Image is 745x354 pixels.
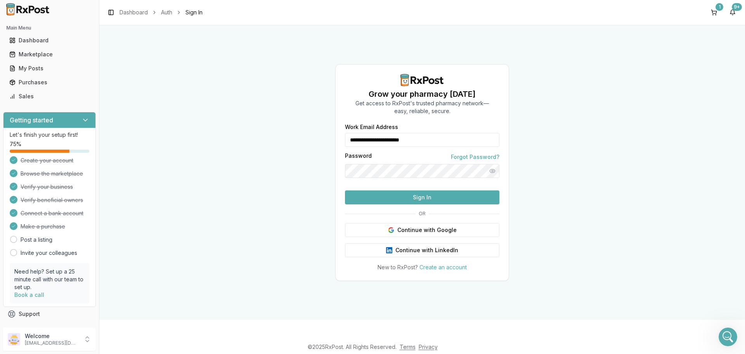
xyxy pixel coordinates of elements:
p: Need help? Set up a 25 minute call with our team to set up. [14,268,85,291]
div: Manuel says… [6,216,149,239]
div: 1mg is sometimes really hard to find [6,216,119,233]
button: Sales [3,90,96,103]
a: Invite your colleagues [21,249,77,257]
button: Feedback [3,321,96,335]
span: Verify your business [21,183,73,191]
div: Might be a bit hard but I am also asking for another pharmacy might not have an answer until [DATE] [12,159,121,182]
div: are you ever able to find [MEDICAL_DATA]? [28,23,149,47]
a: Dashboard [120,9,148,16]
span: Sign In [185,9,203,16]
img: User avatar [8,333,20,345]
div: Purchases [9,78,90,86]
div: 1 [716,3,723,11]
div: Manuel says… [6,154,149,193]
img: RxPost Logo [397,74,447,86]
a: Marketplace [6,47,93,61]
div: 1mg is sometimes really hard to find [12,220,113,228]
div: [MEDICAL_DATA] 1 Mg/0.5 Ml Pen (00169-4501-14) [28,77,149,101]
div: My Posts [9,65,90,72]
button: Upload attachment [37,255,43,261]
label: Password [345,153,372,161]
label: Work Email Address [345,124,499,130]
div: are you ever able to find [MEDICAL_DATA]? [34,28,143,43]
div: Which strength are you looking for? [6,54,116,71]
span: OR [416,211,429,217]
div: ok. [128,192,149,209]
h1: Grow your pharmacy [DATE] [355,89,489,99]
span: Create your account [21,157,73,164]
a: Sales [6,89,93,103]
a: My Posts [6,61,93,75]
a: Terms [400,344,416,350]
a: Dashboard [6,33,93,47]
div: Manuel says… [6,108,149,131]
p: Let's finish your setup first! [10,131,89,139]
a: Forgot Password? [451,153,499,161]
div: just 1 [128,136,143,143]
button: Emoji picker [12,255,18,261]
nav: breadcrumb [120,9,203,16]
div: Which strength are you looking for? [12,59,109,66]
img: LinkedIn [386,247,392,253]
span: Browse the marketplace [21,170,83,178]
button: go back [5,3,20,18]
button: Marketplace [3,48,96,61]
div: How many? [12,112,44,120]
button: My Posts [3,62,96,75]
div: Might be a bit hard but I am also asking for another pharmacy might not have an answer until [DATE] [6,154,127,187]
div: ok. [135,197,143,205]
span: Make a purchase [21,223,65,230]
div: [MEDICAL_DATA] 1 Mg/0.5 Ml Pen (00169-4501-14) [34,82,143,97]
span: Verify beneficial owners [21,196,83,204]
button: Send a message… [133,251,146,264]
button: Support [3,307,96,321]
p: [EMAIL_ADDRESS][DOMAIN_NAME] [25,340,79,346]
div: 9+ [732,3,742,11]
span: Feedback [19,324,45,332]
button: Continue with Google [345,223,499,237]
button: 1 [708,6,720,19]
button: Sign In [345,190,499,204]
img: RxPost Logo [3,3,53,16]
div: Dashboard [9,37,90,44]
h2: Main Menu [6,25,93,31]
h1: [PERSON_NAME] [38,4,88,10]
p: Get access to RxPost's trusted pharmacy network— easy, reliable, secure. [355,99,489,115]
span: Connect a bank account [21,209,83,217]
p: Welcome [25,332,79,340]
a: Privacy [419,344,438,350]
div: just 1 [121,131,149,148]
span: 75 % [10,140,21,148]
button: Home [121,3,136,18]
a: Auth [161,9,172,16]
span: New to RxPost? [378,264,418,270]
img: Google [388,227,394,233]
a: Create an account [419,264,467,270]
button: Dashboard [3,34,96,47]
div: Close [136,3,150,17]
button: Show password [485,164,499,178]
iframe: Intercom live chat [719,328,737,346]
div: JEFFREY says… [6,23,149,54]
div: Manuel says… [6,54,149,77]
div: Sales [9,92,90,100]
div: How many? [6,108,50,125]
textarea: Message… [7,238,149,251]
div: JEFFREY says… [6,131,149,154]
h3: Getting started [10,115,53,125]
button: Gif picker [24,255,31,261]
a: Purchases [6,75,93,89]
img: Profile image for Manuel [22,4,35,17]
button: Purchases [3,76,96,89]
div: Marketplace [9,51,90,58]
div: JEFFREY says… [6,192,149,216]
a: Book a call [14,291,44,298]
button: 9+ [726,6,739,19]
a: Post a listing [21,236,52,244]
p: Active 15h ago [38,10,75,17]
div: JEFFREY says… [6,77,149,108]
button: Continue with LinkedIn [345,243,499,257]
